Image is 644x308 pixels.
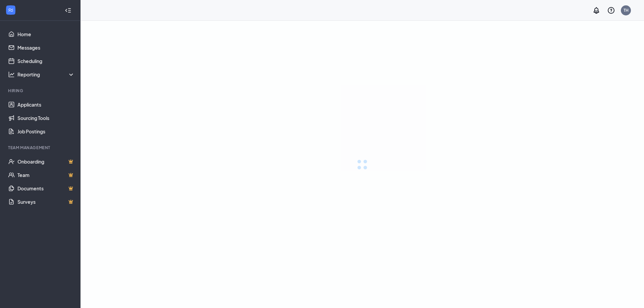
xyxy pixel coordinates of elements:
[17,168,75,182] a: TeamCrown
[17,125,75,138] a: Job Postings
[8,71,15,78] svg: Analysis
[17,111,75,125] a: Sourcing Tools
[17,195,75,208] a: SurveysCrown
[65,7,71,14] svg: Collapse
[8,88,73,94] div: Hiring
[17,54,75,68] a: Scheduling
[17,98,75,111] a: Applicants
[7,7,14,13] svg: WorkstreamLogo
[624,7,629,13] div: TH
[592,6,600,14] svg: Notifications
[17,27,75,41] a: Home
[8,145,73,150] div: Team Management
[17,41,75,54] a: Messages
[607,6,615,14] svg: QuestionInfo
[17,182,75,195] a: DocumentsCrown
[17,71,75,78] div: Reporting
[17,155,75,168] a: OnboardingCrown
